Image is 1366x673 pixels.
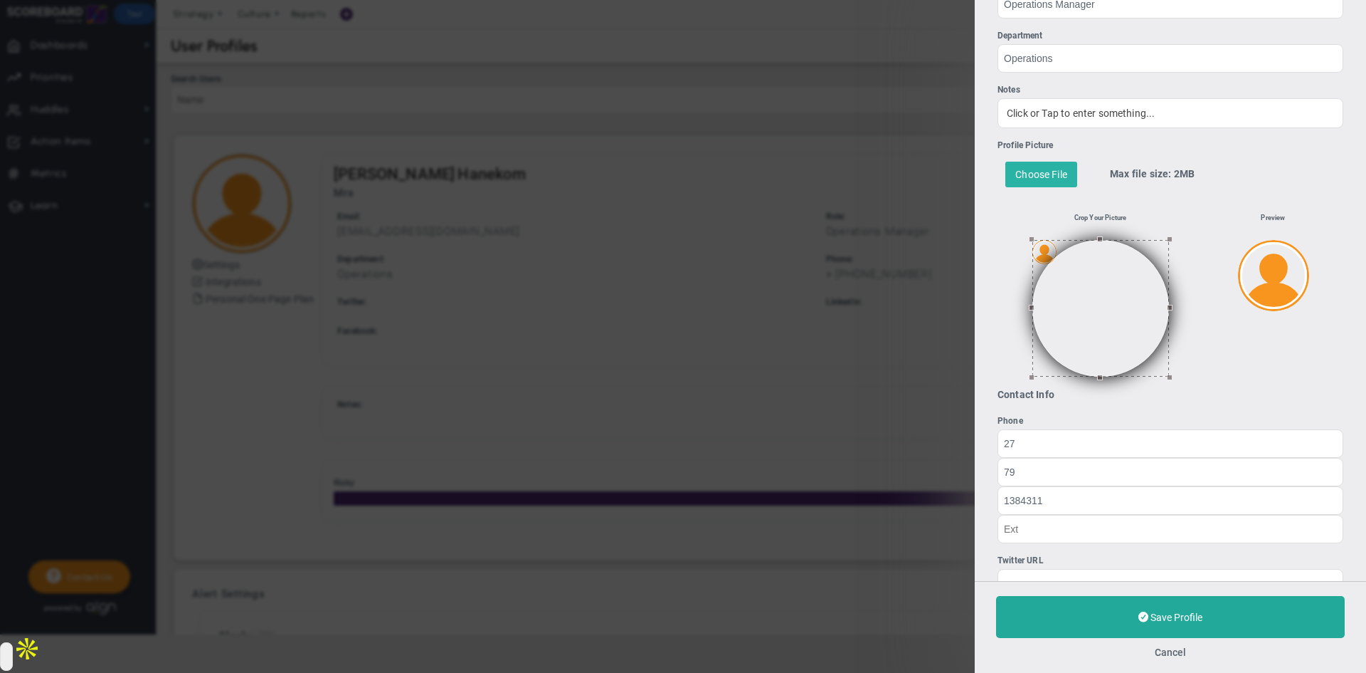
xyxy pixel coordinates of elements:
input: Twitter URL [997,569,1343,598]
h4: Contact Info [997,388,1343,401]
div: Choose File [1005,162,1077,187]
input: Phone [997,515,1343,543]
h6: Preview [1261,211,1285,224]
div: Twitter URL [997,554,1343,568]
div: Department [997,29,1343,43]
div: Profile Picture [997,139,1343,152]
div: Notes [997,83,1343,97]
div: Phone [997,414,1343,428]
span: Save Profile [1150,612,1202,623]
div: Max file size: 2MB [1092,154,1343,195]
img: Apollo [13,635,41,663]
input: Phone [997,429,1343,458]
input: Phone [997,486,1343,515]
input: Phone [997,458,1343,486]
input: Department [997,44,1343,73]
img: Preview of Cropped Photo [1238,240,1309,311]
div: Click or Tap to enter something... [997,98,1343,128]
h6: Crop Your Picture [1074,211,1127,224]
button: Save Profile [996,596,1345,638]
